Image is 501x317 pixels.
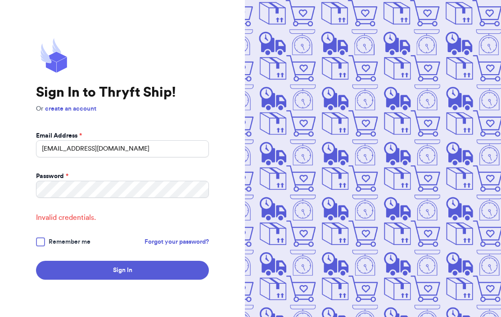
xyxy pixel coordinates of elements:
h1: Sign In to Thryft Ship! [36,85,209,101]
span: Invalid credentials. [36,212,209,223]
a: Forgot your password? [144,237,209,246]
span: Remember me [49,237,90,246]
a: create an account [45,106,96,112]
button: Sign In [36,261,209,280]
label: Email Address [36,131,82,140]
label: Password [36,172,68,181]
p: Or [36,104,209,113]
